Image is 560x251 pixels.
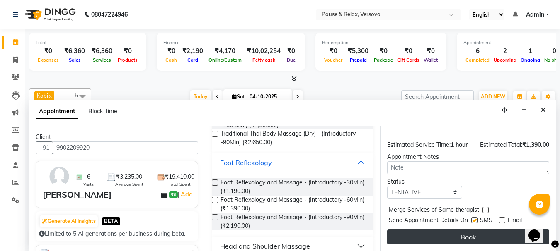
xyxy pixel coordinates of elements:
[40,215,98,227] button: Generate AI Insights
[116,57,140,63] span: Products
[178,189,194,199] span: |
[451,141,468,148] span: 1 hour
[389,216,468,226] span: Send Appointment Details On
[395,57,422,63] span: Gift Cards
[165,172,194,181] span: ₹19,410.00
[87,172,90,181] span: 6
[179,189,194,199] a: Add
[71,92,84,98] span: +5
[163,39,298,46] div: Finance
[36,39,140,46] div: Total
[220,158,272,167] div: Foot Reflexology
[91,57,113,63] span: Services
[221,178,367,196] span: Foot Reflexology and Massage - (Introductory -30Min) (₹1,190.00)
[116,172,142,181] span: ₹3,235.00
[480,141,522,148] span: Estimated Total:
[387,229,549,244] button: Book
[250,57,278,63] span: Petty cash
[522,141,549,148] span: ₹1,390.00
[179,46,206,56] div: ₹2,190
[88,46,116,56] div: ₹6,360
[492,46,519,56] div: 2
[221,196,367,213] span: Foot Reflexology and Massage - (Introductory -60Min) (₹1,390.00)
[479,91,507,103] button: ADD NEW
[395,46,422,56] div: ₹0
[401,90,474,103] input: Search Appointment
[61,46,88,56] div: ₹6,360
[463,57,492,63] span: Completed
[344,46,372,56] div: ₹5,300
[190,90,211,103] span: Today
[37,92,48,99] span: Kabi
[519,46,542,56] div: 1
[221,213,367,230] span: Foot Reflexology and Massage - (Introductory -90Min) (₹2,190.00)
[284,46,298,56] div: ₹0
[215,155,371,170] button: Foot Reflexology
[83,181,94,187] span: Visits
[116,46,140,56] div: ₹0
[463,46,492,56] div: 6
[53,141,198,154] input: Search by Name/Mobile/Email/Code
[163,46,179,56] div: ₹0
[220,241,310,251] div: Head and Shoulder Massage
[372,57,395,63] span: Package
[36,141,53,154] button: +91
[322,39,440,46] div: Redemption
[389,206,479,216] span: Merge Services of Same therapist
[422,57,440,63] span: Wallet
[422,46,440,56] div: ₹0
[322,57,344,63] span: Voucher
[67,57,83,63] span: Sales
[115,181,143,187] span: Average Spent
[169,191,178,198] span: ₹0
[537,104,549,117] button: Close
[206,57,244,63] span: Online/Custom
[47,165,71,189] img: avatar
[48,92,52,99] a: x
[481,93,505,100] span: ADD NEW
[102,217,120,225] span: BETA
[221,129,367,147] span: Traditional Thai Body Massage (Dry) - (Introductory -90Min) (₹2,650.00)
[36,46,61,56] div: ₹0
[36,57,61,63] span: Expenses
[244,46,284,56] div: ₹10,02,254
[163,57,179,63] span: Cash
[492,57,519,63] span: Upcoming
[322,46,344,56] div: ₹0
[169,181,191,187] span: Total Spent
[230,93,247,100] span: Sat
[519,57,542,63] span: Ongoing
[525,218,552,243] iframe: chat widget
[21,3,78,26] img: logo
[480,216,492,226] span: SMS
[526,10,544,19] span: Admin
[372,46,395,56] div: ₹0
[247,91,288,103] input: 2025-10-04
[36,133,198,141] div: Client
[348,57,369,63] span: Prepaid
[285,57,298,63] span: Due
[36,104,78,119] span: Appointment
[39,229,195,238] div: Limited to 5 AI generations per business during beta.
[508,216,522,226] span: Email
[387,177,462,186] div: Status
[91,3,128,26] b: 08047224946
[206,46,244,56] div: ₹4,170
[185,57,200,63] span: Card
[387,141,451,148] span: Estimated Service Time:
[88,108,117,115] span: Block Time
[43,189,112,201] div: [PERSON_NAME]
[387,153,549,161] div: Appointment Notes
